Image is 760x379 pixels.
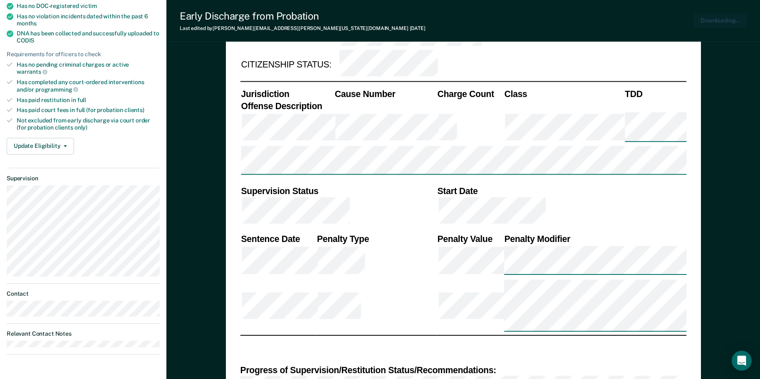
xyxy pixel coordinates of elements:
td: CITIZENSHIP STATUS: [240,49,338,80]
dt: Supervision [7,175,160,182]
th: Cause Number [334,89,437,100]
span: only) [74,124,87,131]
th: Start Date [436,185,686,197]
div: Progress of Supervision/Restitution Status/Recommendations: [240,365,686,376]
span: [DATE] [410,25,426,31]
button: Downloading... [694,14,747,27]
div: Not excluded from early discharge via court order (for probation clients [17,117,160,131]
div: Early Discharge from Probation [180,10,426,22]
div: DNA has been collected and successfully uploaded to [17,30,160,44]
th: Jurisdiction [240,89,334,100]
div: Requirements for officers to check [7,51,160,58]
button: Update Eligibility [7,138,74,155]
span: victim [80,2,97,9]
th: Charge Count [436,89,503,100]
span: CODIS [17,37,34,44]
div: Open Intercom Messenger [732,351,752,371]
div: Has no pending criminal charges or active [17,61,160,75]
div: Last edited by [PERSON_NAME][EMAIL_ADDRESS][PERSON_NAME][US_STATE][DOMAIN_NAME] [180,25,426,31]
th: Penalty Value [436,234,503,245]
span: months [17,20,37,27]
div: Has no DOC-registered [17,2,160,10]
th: TDD [624,89,686,100]
div: Has paid court fees in full (for probation [17,107,160,114]
th: Supervision Status [240,185,436,197]
dt: Relevant Contact Notes [7,330,160,337]
th: Penalty Modifier [503,234,686,245]
th: Penalty Type [316,234,437,245]
dt: Contact [7,290,160,297]
span: programming [35,86,78,93]
th: Class [503,89,624,100]
th: Sentence Date [240,234,316,245]
div: Has paid restitution in [17,97,160,104]
span: clients) [124,107,144,113]
div: Has no violation incidents dated within the past 6 [17,13,160,27]
span: full [77,97,86,103]
span: warrants [17,68,47,75]
th: Offense Description [240,100,334,112]
div: Has completed any court-ordered interventions and/or [17,79,160,93]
